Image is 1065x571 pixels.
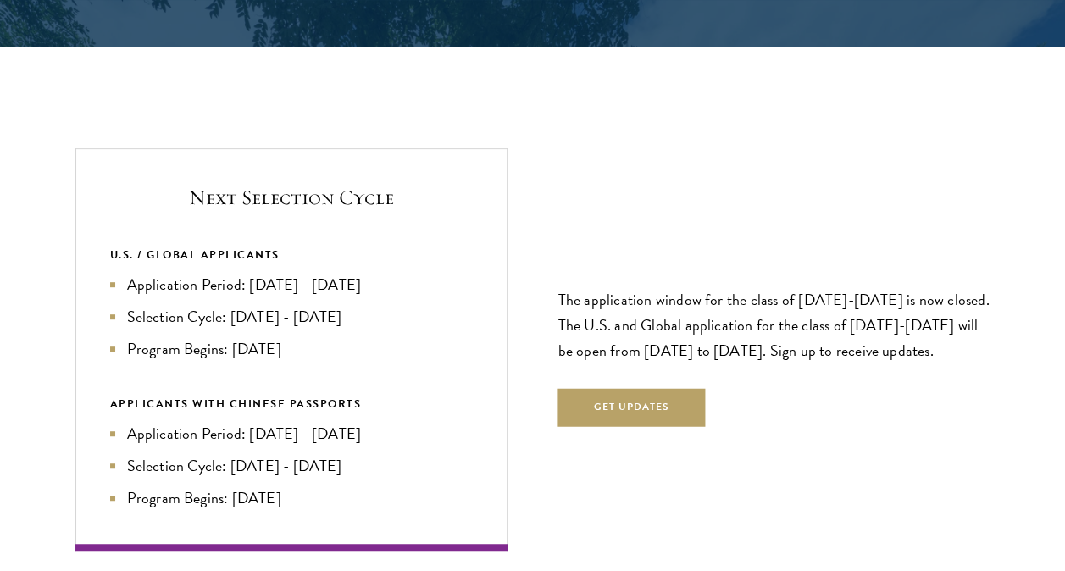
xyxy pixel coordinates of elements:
li: Application Period: [DATE] - [DATE] [110,273,473,297]
button: Get Updates [558,389,706,427]
div: APPLICANTS WITH CHINESE PASSPORTS [110,395,473,413]
li: Selection Cycle: [DATE] - [DATE] [110,305,473,329]
h5: Next Selection Cycle [110,183,473,212]
div: U.S. / GLOBAL APPLICANTS [110,246,473,264]
li: Program Begins: [DATE] [110,337,473,361]
li: Selection Cycle: [DATE] - [DATE] [110,454,473,478]
p: The application window for the class of [DATE]-[DATE] is now closed. The U.S. and Global applicat... [558,287,990,363]
li: Application Period: [DATE] - [DATE] [110,422,473,446]
li: Program Begins: [DATE] [110,486,473,510]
